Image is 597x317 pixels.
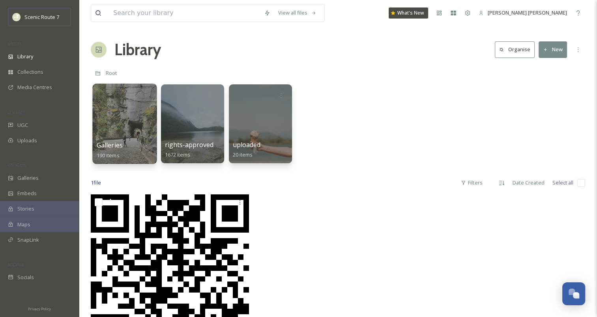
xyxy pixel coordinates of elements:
[114,38,161,62] a: Library
[233,151,253,158] span: 20 items
[17,174,39,182] span: Galleries
[457,175,487,190] div: Filters
[109,4,260,22] input: Search your library
[91,179,101,186] span: 1 file
[233,140,260,149] span: uploaded
[17,137,37,144] span: Uploads
[165,140,213,149] span: rights-approved
[539,41,567,58] button: New
[106,69,117,76] span: Root
[233,141,260,158] a: uploaded20 items
[17,121,28,129] span: UGC
[165,151,190,158] span: 1672 items
[552,179,573,186] span: Select all
[475,5,571,21] a: [PERSON_NAME] [PERSON_NAME]
[28,306,51,311] span: Privacy Policy
[17,205,34,213] span: Stories
[17,274,34,281] span: Socials
[97,142,123,159] a: Galleries190 items
[488,9,567,16] span: [PERSON_NAME] [PERSON_NAME]
[8,109,25,115] span: COLLECT
[8,41,22,47] span: MEDIA
[17,68,43,76] span: Collections
[17,84,52,91] span: Media Centres
[495,41,539,58] a: Organise
[562,282,585,305] button: Open Chat
[17,190,37,197] span: Embeds
[17,236,39,244] span: SnapLink
[106,68,117,78] a: Root
[17,221,30,228] span: Maps
[97,141,123,149] span: Galleries
[97,151,120,158] span: 190 items
[389,7,428,19] a: What's New
[274,5,320,21] a: View all files
[8,162,26,168] span: WIDGETS
[24,13,59,21] span: Scenic Route 7
[495,41,535,58] button: Organise
[165,141,213,158] a: rights-approved1672 items
[8,261,24,267] span: SOCIALS
[13,13,21,21] img: SnapSea%20Square%20Logo.png
[509,175,548,190] div: Date Created
[28,304,51,313] a: Privacy Policy
[17,53,33,60] span: Library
